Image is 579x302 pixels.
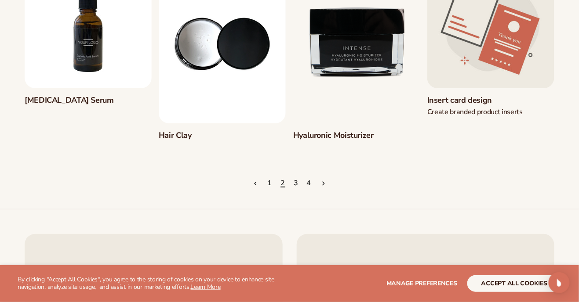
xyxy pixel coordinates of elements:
[159,130,286,140] a: Hair Clay
[191,283,221,291] a: Learn More
[280,174,285,193] a: Page 2
[320,174,327,193] a: Next page
[307,174,312,193] a: Page 4
[293,130,420,140] a: Hyaluronic Moisturizer
[467,275,561,292] button: accept all cookies
[18,276,279,291] p: By clicking "Accept All Cookies", you agree to the storing of cookies on your device to enhance s...
[427,95,554,105] a: Insert card design
[386,279,457,288] span: Manage preferences
[549,272,570,293] div: Open Intercom Messenger
[294,174,299,193] a: Page 3
[252,174,259,193] a: Previous page
[386,275,457,292] button: Manage preferences
[25,95,152,105] a: [MEDICAL_DATA] Serum
[268,174,273,193] a: Page 1
[25,174,554,193] nav: Pagination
